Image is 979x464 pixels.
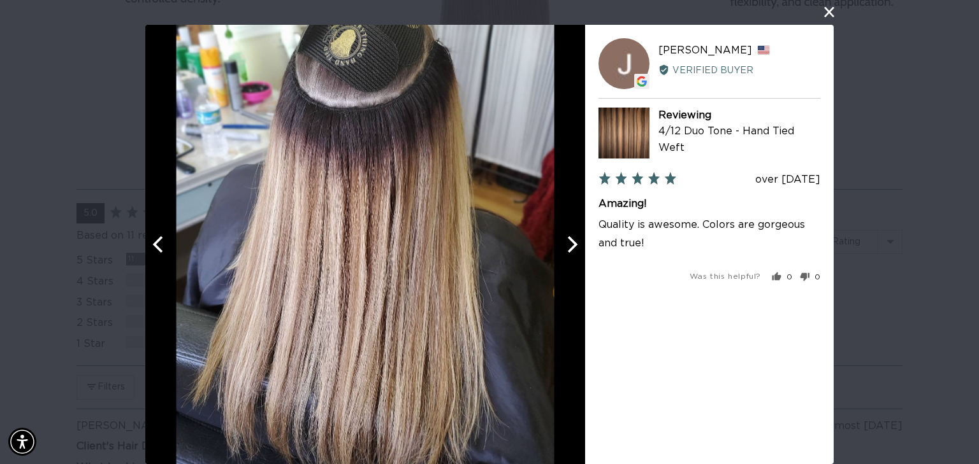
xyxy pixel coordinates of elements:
[557,230,585,258] button: Next
[772,272,792,282] button: Yes
[690,272,761,280] span: Was this helpful?
[658,127,794,153] a: 4/12 Duo Tone - Hand Tied Weft
[598,38,649,89] div: JS
[795,272,820,282] button: No
[822,4,837,20] button: close this modal window
[598,197,820,211] h2: Amazing!
[757,46,770,55] span: United States
[598,108,649,158] img: 4/12 Duo Tone - Hand Tied Weft
[145,230,173,258] button: Previous
[658,45,752,55] span: [PERSON_NAME]
[755,174,820,185] span: over [DATE]
[598,216,820,253] p: Quality is awesome. Colors are gorgeous and true!
[177,25,555,464] img: Customer image
[658,108,820,124] div: Reviewing
[658,64,820,78] div: Verified Buyer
